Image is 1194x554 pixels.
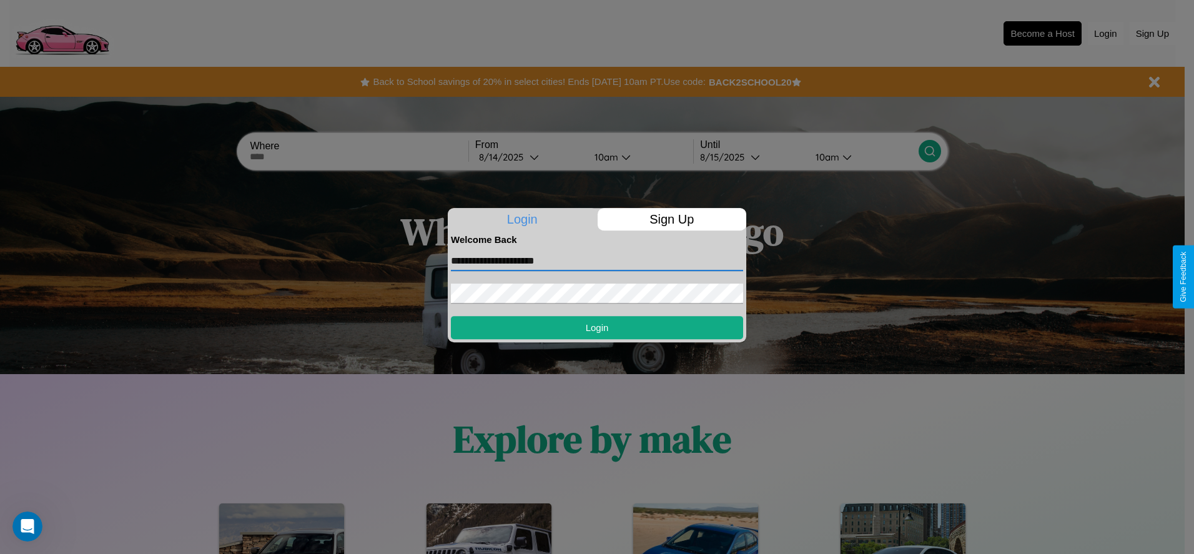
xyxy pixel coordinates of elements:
[598,208,747,230] p: Sign Up
[451,234,743,245] h4: Welcome Back
[451,316,743,339] button: Login
[448,208,597,230] p: Login
[1179,252,1188,302] div: Give Feedback
[12,512,42,542] iframe: Intercom live chat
